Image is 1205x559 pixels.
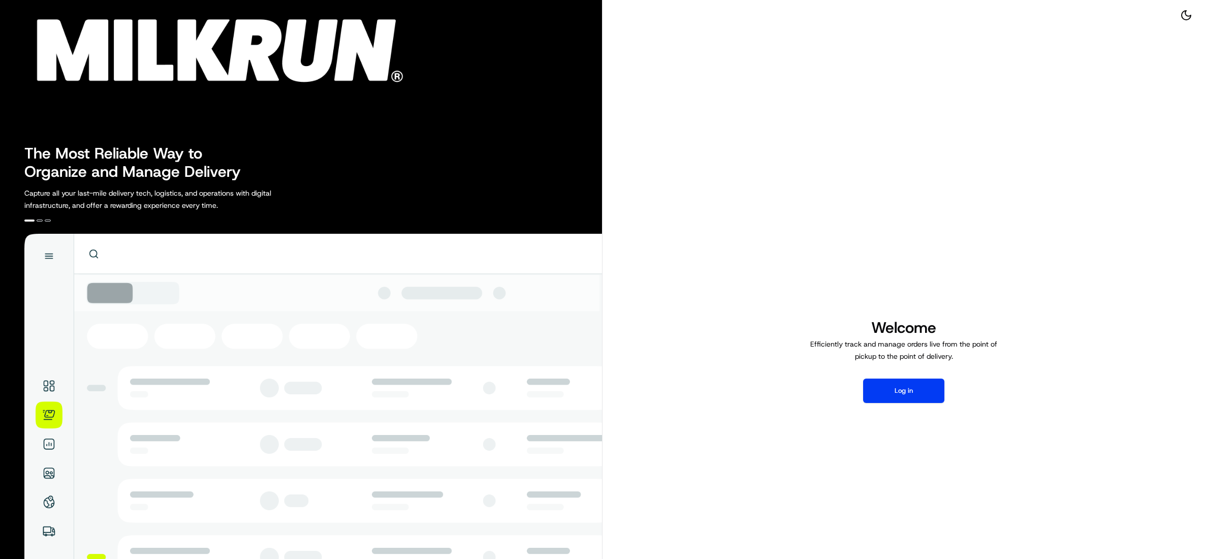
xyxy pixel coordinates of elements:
[806,338,1001,362] p: Efficiently track and manage orders live from the point of pickup to the point of delivery.
[863,379,944,403] button: Log in
[806,318,1001,338] h1: Welcome
[24,187,317,211] p: Capture all your last-mile delivery tech, logistics, and operations with digital infrastructure, ...
[24,144,252,181] h2: The Most Reliable Way to Organize and Manage Delivery
[6,6,415,87] img: Company Logo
